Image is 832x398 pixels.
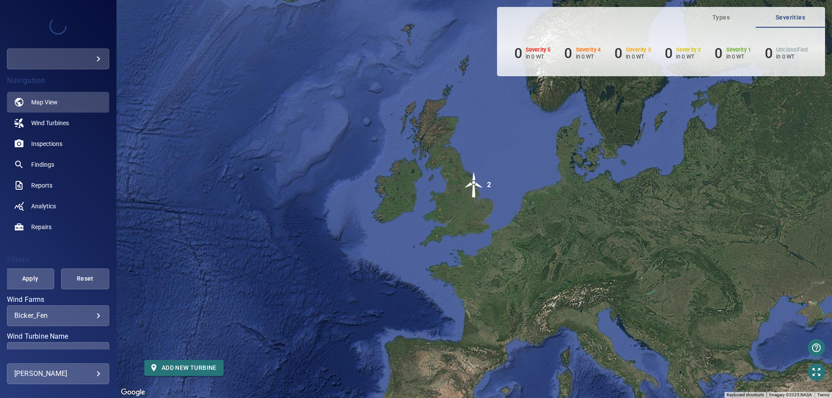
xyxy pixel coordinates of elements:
[514,45,522,61] h6: 0
[626,53,651,60] p: in 0 WT
[7,342,109,363] div: Wind Turbine Name
[61,269,109,289] button: Reset
[7,196,109,217] a: analytics noActive
[626,47,651,53] h6: Severity 3
[31,139,62,148] span: Inspections
[715,45,722,61] h6: 0
[514,45,551,61] li: Severity 5
[665,45,673,61] h6: 0
[14,311,102,320] div: Bicker_Fen
[665,45,701,61] li: Severity 2
[614,45,622,61] h6: 0
[7,296,109,303] label: Wind Farms
[31,202,56,210] span: Analytics
[7,133,109,154] a: inspections noActive
[7,154,109,175] a: findings noActive
[726,47,751,53] h6: Severity 1
[7,175,109,196] a: reports noActive
[715,45,751,61] li: Severity 1
[7,217,109,237] a: repairs noActive
[727,392,764,398] button: Keyboard shortcuts
[692,12,751,23] span: Types
[564,45,572,61] h6: 0
[7,113,109,133] a: windturbines noActive
[817,392,829,397] a: Terms (opens in new tab)
[14,367,102,381] div: [PERSON_NAME]
[776,47,808,53] h6: Unclassified
[676,53,701,60] p: in 0 WT
[526,53,551,60] p: in 0 WT
[31,119,69,127] span: Wind Turbines
[31,223,52,231] span: Repairs
[31,160,54,169] span: Findings
[576,47,601,53] h6: Severity 4
[461,172,487,198] img: windFarmIcon.svg
[7,305,109,326] div: Wind Farms
[119,387,147,398] img: Google
[7,76,109,85] h4: Navigation
[676,47,701,53] h6: Severity 2
[776,53,808,60] p: in 0 WT
[17,273,43,284] span: Apply
[461,172,487,199] gmp-advanced-marker: 2
[31,181,52,190] span: Reports
[564,45,601,61] li: Severity 4
[7,256,109,264] h4: Filters
[119,387,147,398] a: Open this area in Google Maps (opens a new window)
[487,172,491,198] div: 2
[726,53,751,60] p: in 0 WT
[761,12,820,23] span: Severities
[7,49,109,69] div: perceptual
[31,98,58,107] span: Map View
[7,92,109,113] a: map active
[72,273,98,284] span: Reset
[576,53,601,60] p: in 0 WT
[765,45,773,61] h6: 0
[765,45,808,61] li: Severity Unclassified
[144,360,224,376] button: Add new turbine
[6,269,54,289] button: Apply
[151,362,217,373] span: Add new turbine
[614,45,651,61] li: Severity 3
[526,47,551,53] h6: Severity 5
[769,392,812,397] span: Imagery ©2025 NASA
[7,333,109,340] label: Wind Turbine Name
